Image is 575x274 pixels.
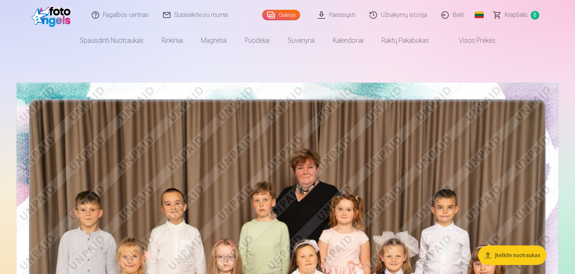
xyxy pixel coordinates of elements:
[324,30,373,51] a: Kalendoriai
[152,30,192,51] a: Rinkiniai
[478,245,546,265] button: Įkelkite nuotraukas
[279,30,324,51] a: Suvenyrai
[192,30,236,51] a: Magnetai
[531,11,539,20] span: 0
[262,10,300,20] a: Galerija
[236,30,279,51] a: Puodeliai
[32,3,75,27] img: /fa2
[505,11,528,20] span: Krepšelis
[373,30,438,51] a: Raktų pakabukas
[438,30,504,51] a: Visos prekės
[71,30,152,51] a: Spausdinti nuotraukas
